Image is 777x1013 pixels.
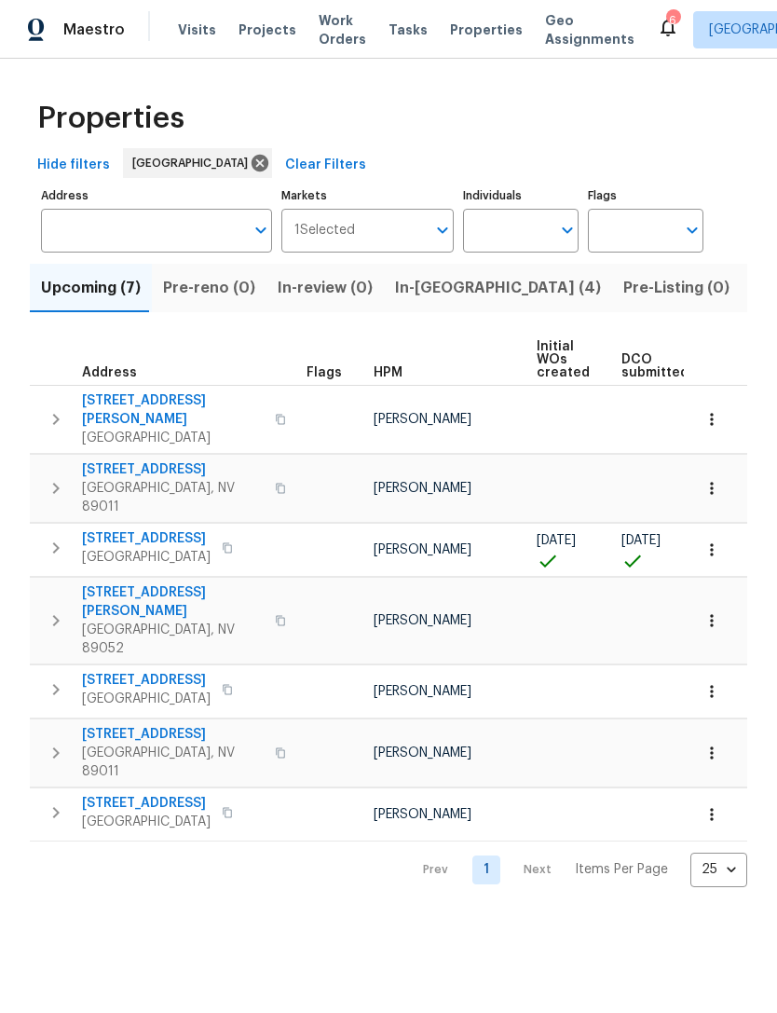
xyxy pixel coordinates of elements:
span: [PERSON_NAME] [374,808,471,821]
span: Properties [450,21,523,39]
span: [STREET_ADDRESS] [82,794,211,813]
span: Clear Filters [285,154,366,177]
div: 6 [666,11,679,30]
span: [STREET_ADDRESS][PERSON_NAME] [82,391,264,429]
span: [GEOGRAPHIC_DATA] [132,154,255,172]
span: [DATE] [621,534,661,547]
span: In-review (0) [278,275,373,301]
span: [STREET_ADDRESS] [82,725,264,744]
span: Address [82,366,137,379]
span: [PERSON_NAME] [374,482,471,495]
span: [DATE] [537,534,576,547]
span: [GEOGRAPHIC_DATA], NV 89052 [82,621,264,658]
span: [STREET_ADDRESS] [82,529,211,548]
span: Visits [178,21,216,39]
span: Hide filters [37,154,110,177]
span: [GEOGRAPHIC_DATA], NV 89011 [82,744,264,781]
span: [PERSON_NAME] [374,614,471,627]
span: In-[GEOGRAPHIC_DATA] (4) [395,275,601,301]
span: Pre-reno (0) [163,275,255,301]
span: Pre-Listing (0) [623,275,729,301]
span: [GEOGRAPHIC_DATA] [82,429,264,447]
button: Clear Filters [278,148,374,183]
button: Open [248,217,274,243]
span: [PERSON_NAME] [374,746,471,760]
span: 1 Selected [294,223,355,239]
label: Markets [281,190,455,201]
p: Items Per Page [575,860,668,879]
label: Address [41,190,272,201]
span: [PERSON_NAME] [374,413,471,426]
span: Work Orders [319,11,366,48]
span: [STREET_ADDRESS][PERSON_NAME] [82,583,264,621]
span: Tasks [388,23,428,36]
span: [GEOGRAPHIC_DATA] [82,548,211,567]
button: Hide filters [30,148,117,183]
span: Flags [307,366,342,379]
button: Open [679,217,705,243]
span: DCO submitted [621,353,688,379]
span: [PERSON_NAME] [374,685,471,698]
span: Upcoming (7) [41,275,141,301]
span: Properties [37,109,184,128]
button: Open [429,217,456,243]
span: [STREET_ADDRESS] [82,460,264,479]
div: 25 [690,845,747,894]
span: [GEOGRAPHIC_DATA], NV 89011 [82,479,264,516]
span: Geo Assignments [545,11,634,48]
div: [GEOGRAPHIC_DATA] [123,148,272,178]
span: [STREET_ADDRESS] [82,671,211,690]
span: Projects [239,21,296,39]
span: Initial WOs created [537,340,590,379]
span: [PERSON_NAME] [374,543,471,556]
label: Individuals [463,190,579,201]
span: [GEOGRAPHIC_DATA] [82,813,211,831]
label: Flags [588,190,703,201]
span: HPM [374,366,402,379]
a: Goto page 1 [472,856,500,884]
span: [GEOGRAPHIC_DATA] [82,690,211,708]
nav: Pagination Navigation [405,853,747,887]
span: Maestro [63,21,125,39]
button: Open [554,217,580,243]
